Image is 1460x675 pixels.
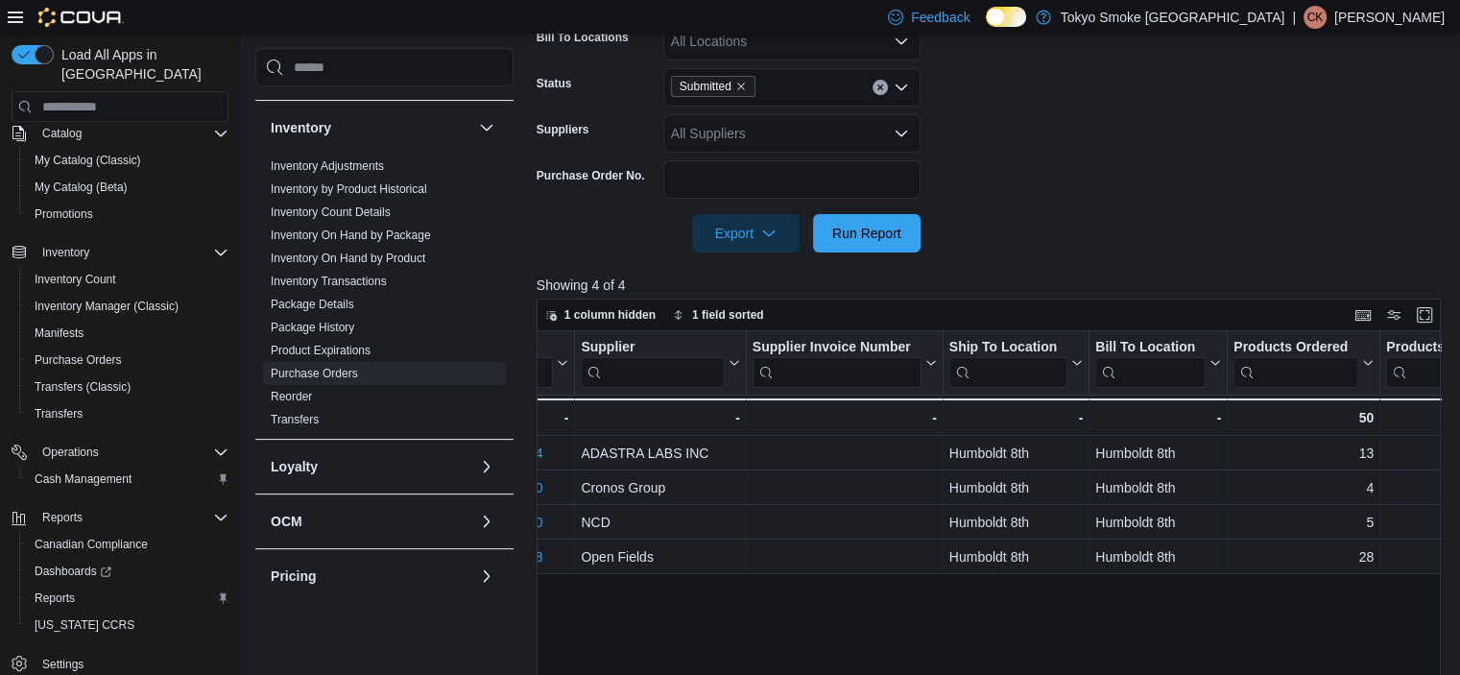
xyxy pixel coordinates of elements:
div: - [753,406,937,429]
span: [US_STATE] CCRS [35,617,134,633]
span: Manifests [27,322,228,345]
button: Enter fullscreen [1413,303,1436,326]
button: 1 column hidden [538,303,663,326]
span: Canadian Compliance [27,533,228,556]
span: 1 column hidden [564,307,656,323]
button: Open list of options [894,126,909,141]
span: Dashboards [35,564,111,579]
p: Tokyo Smoke [GEOGRAPHIC_DATA] [1061,6,1285,29]
a: [US_STATE] CCRS [27,614,142,637]
a: Transfers [271,413,319,426]
a: Inventory Count Details [271,205,391,219]
span: Reports [35,506,228,529]
button: Inventory Manager (Classic) [19,293,236,320]
a: My Catalog (Classic) [27,149,149,172]
span: Inventory by Product Historical [271,181,427,197]
span: Transfers (Classic) [27,375,228,398]
span: Reports [35,591,75,606]
a: Package History [271,321,354,334]
span: Inventory On Hand by Package [271,228,431,243]
a: Product Expirations [271,344,371,357]
button: Reports [4,504,236,531]
span: Settings [42,657,84,672]
span: Purchase Orders [271,366,358,381]
a: Promotions [27,203,101,226]
span: Catalog [42,126,82,141]
span: Transfers [271,412,319,427]
span: Transfers [35,406,83,422]
h3: OCM [271,512,302,531]
button: Loyalty [271,457,471,476]
button: My Catalog (Beta) [19,174,236,201]
span: Inventory Adjustments [271,158,384,174]
span: Manifests [35,325,84,341]
div: Inventory [255,155,514,439]
div: - [949,406,1084,429]
span: Submitted [671,76,755,97]
span: My Catalog (Beta) [27,176,228,199]
span: Inventory Manager (Classic) [35,299,179,314]
a: Inventory On Hand by Package [271,229,431,242]
span: Reorder [271,389,312,404]
span: Inventory Manager (Classic) [27,295,228,318]
p: [PERSON_NAME] [1334,6,1445,29]
span: Cash Management [35,471,132,487]
span: Reports [27,587,228,610]
a: Manifests [27,322,91,345]
a: Inventory Manager (Classic) [27,295,186,318]
span: Package History [271,320,354,335]
button: Catalog [35,122,89,145]
button: Loyalty [475,455,498,478]
a: Dashboards [19,558,236,585]
button: OCM [271,512,471,531]
span: Operations [35,441,228,464]
span: 1 field sorted [692,307,764,323]
button: Transfers [19,400,236,427]
button: Remove Submitted from selection in this group [735,81,747,92]
button: Pricing [475,565,498,588]
button: Display options [1382,303,1405,326]
button: Open list of options [894,80,909,95]
button: Pricing [271,567,471,586]
a: My Catalog (Beta) [27,176,135,199]
label: Suppliers [537,122,589,137]
a: Cash Management [27,468,139,491]
a: Canadian Compliance [27,533,156,556]
span: Inventory [42,245,89,260]
span: Purchase Orders [27,349,228,372]
a: Transfers [27,402,90,425]
div: Curtis Kay-Lassels [1304,6,1327,29]
button: Promotions [19,201,236,228]
button: Export [692,214,800,253]
a: Inventory On Hand by Product [271,252,425,265]
a: Dashboards [27,560,119,583]
button: Clear input [873,80,888,95]
span: Cash Management [27,468,228,491]
button: Inventory Count [19,266,236,293]
span: Operations [42,445,99,460]
div: - [1095,406,1221,429]
a: Package Details [271,298,354,311]
label: Purchase Order No. [537,168,645,183]
button: Cash Management [19,466,236,493]
span: Promotions [27,203,228,226]
span: Export [704,214,788,253]
a: Purchase Orders [271,367,358,380]
a: Transfers (Classic) [27,375,138,398]
img: Cova [38,8,124,27]
button: My Catalog (Classic) [19,147,236,174]
div: 50 [1233,406,1374,429]
span: Inventory Count Details [271,205,391,220]
span: Reports [42,510,83,525]
span: Inventory Count [27,268,228,291]
span: Feedback [911,8,969,27]
label: Status [537,76,572,91]
span: Inventory [35,241,228,264]
a: Purchase Orders [27,349,130,372]
div: - [581,406,739,429]
button: Catalog [4,120,236,147]
span: My Catalog (Classic) [27,149,228,172]
span: Package Details [271,297,354,312]
button: Run Report [813,214,921,253]
button: Purchase Orders [19,347,236,374]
